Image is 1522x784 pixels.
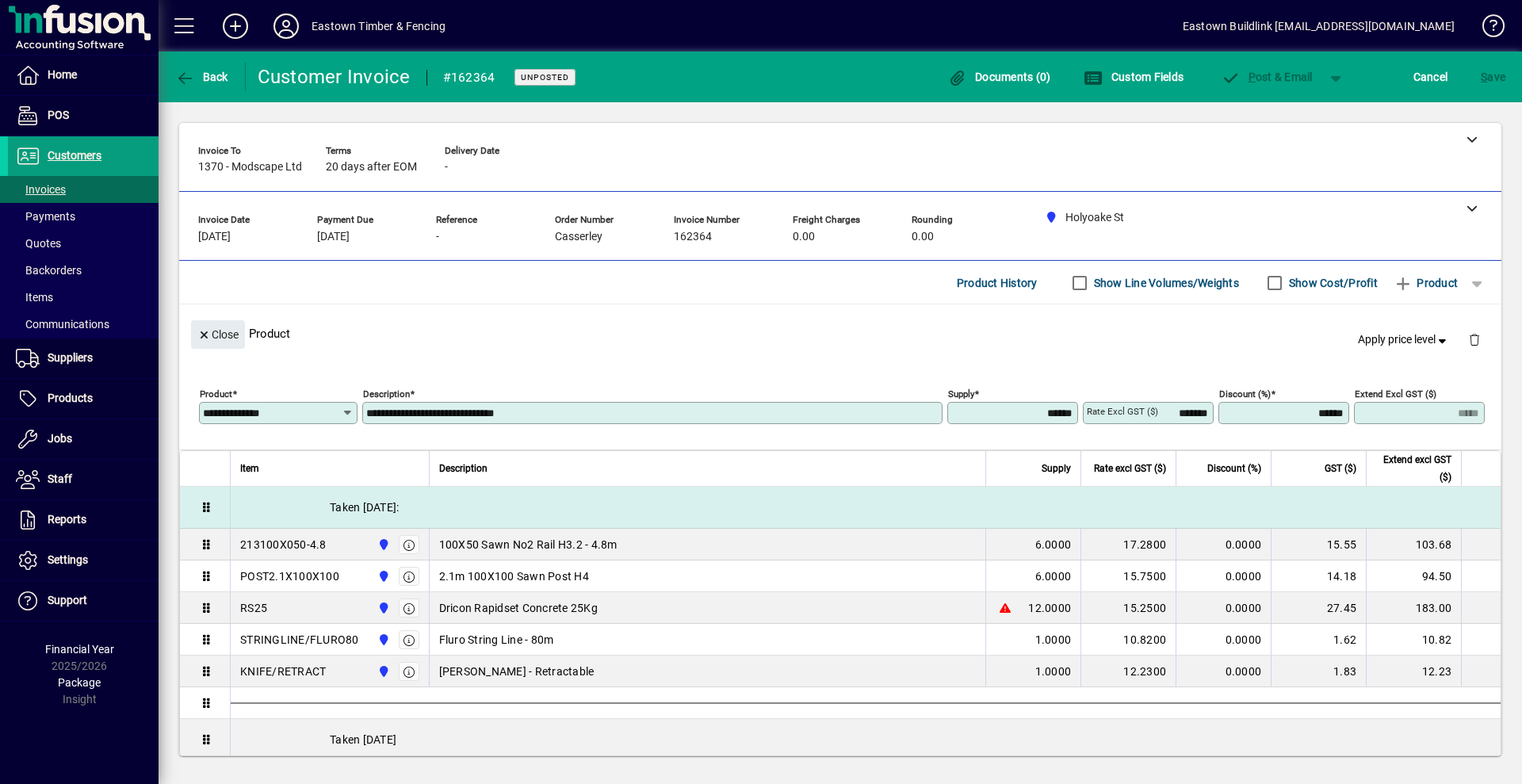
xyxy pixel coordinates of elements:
span: Item [240,460,259,477]
span: 1.0000 [1035,664,1072,679]
span: Custom Fields [1084,71,1184,83]
span: 2.1m 100X100 Sawn Post H4 [439,568,589,584]
span: Financial Year [45,643,114,656]
div: 17.2800 [1091,537,1166,553]
span: Holyoake St [373,631,392,648]
mat-label: Product [200,388,232,400]
span: Quotes [16,237,61,250]
span: Product [1394,270,1458,296]
td: 0.0000 [1176,656,1271,687]
div: KNIFE/RETRACT [240,664,326,679]
div: Customer Invoice [258,64,411,90]
span: GST ($) [1325,460,1356,477]
td: 1.62 [1271,624,1366,656]
span: Unposted [521,72,569,82]
a: Support [8,581,159,621]
span: Items [16,291,53,304]
span: 6.0000 [1035,568,1072,584]
span: Communications [16,318,109,331]
a: Backorders [8,257,159,284]
mat-label: Discount (%) [1219,388,1271,400]
span: POS [48,109,69,121]
div: 12.2300 [1091,664,1166,679]
div: POST2.1X100X100 [240,568,339,584]
span: Rate excl GST ($) [1094,460,1166,477]
div: 213100X050-4.8 [240,537,327,553]
span: Documents (0) [948,71,1051,83]
div: 15.7500 [1091,568,1166,584]
span: Holyoake St [373,663,392,680]
span: Fluro String Line - 80m [439,632,554,648]
span: Cancel [1413,64,1448,90]
a: Suppliers [8,338,159,378]
span: Holyoake St [373,536,392,553]
span: Close [197,322,239,348]
span: 6.0000 [1035,537,1072,553]
span: Suppliers [48,351,93,364]
mat-label: Description [363,388,410,400]
a: Reports [8,500,159,540]
button: Documents (0) [944,63,1055,91]
a: Communications [8,311,159,338]
span: S [1481,71,1487,83]
span: ave [1481,64,1505,90]
a: Products [8,379,159,419]
span: Holyoake St [373,568,392,585]
span: ost & Email [1221,71,1313,83]
div: Eastown Timber & Fencing [312,13,446,39]
span: Product History [957,270,1038,296]
div: STRINGLINE/FLURO80 [240,632,359,648]
button: Close [191,320,245,349]
div: Eastown Buildlink [EMAIL_ADDRESS][DOMAIN_NAME] [1183,13,1455,39]
td: 15.55 [1271,529,1366,560]
a: Quotes [8,230,159,257]
span: Customers [48,149,101,162]
div: RS25 [240,600,267,616]
button: Add [210,12,261,40]
span: P [1249,71,1256,83]
span: Home [48,68,77,81]
span: Support [48,594,87,606]
a: Knowledge Base [1470,3,1502,55]
td: 1.83 [1271,656,1366,687]
mat-label: Rate excl GST ($) [1087,406,1158,417]
span: Backorders [16,264,82,277]
span: 1370 - Modscape Ltd [198,161,302,174]
div: 15.2500 [1091,600,1166,616]
td: 94.50 [1366,560,1461,592]
app-page-header-button: Delete [1455,332,1493,346]
td: 0.0000 [1176,592,1271,624]
span: Discount (%) [1207,460,1261,477]
span: 0.00 [912,231,934,243]
span: 100X50 Sawn No2 Rail H3.2 - 4.8m [439,537,618,553]
span: [DATE] [317,231,350,243]
label: Show Cost/Profit [1286,275,1378,291]
label: Show Line Volumes/Weights [1091,275,1239,291]
app-page-header-button: Close [187,327,249,341]
button: Product [1386,269,1466,297]
a: POS [8,96,159,136]
td: 0.0000 [1176,529,1271,560]
td: 12.23 [1366,656,1461,687]
a: Payments [8,203,159,230]
span: Package [58,676,101,689]
div: Taken [DATE]: [231,487,1501,528]
span: Reports [48,513,86,526]
span: - [445,161,448,174]
span: Jobs [48,432,72,445]
span: Payments [16,210,75,223]
button: Profile [261,12,312,40]
span: Supply [1042,460,1071,477]
td: 103.68 [1366,529,1461,560]
span: Products [48,392,93,404]
button: Apply price level [1352,326,1456,354]
span: [PERSON_NAME] - Retractable [439,664,595,679]
span: Holyoake St [373,599,392,617]
span: 162364 [674,231,712,243]
span: Apply price level [1358,331,1450,348]
button: Product History [950,269,1044,297]
td: 0.0000 [1176,624,1271,656]
td: 14.18 [1271,560,1366,592]
div: Taken [DATE] [231,719,1501,760]
span: [DATE] [198,231,231,243]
